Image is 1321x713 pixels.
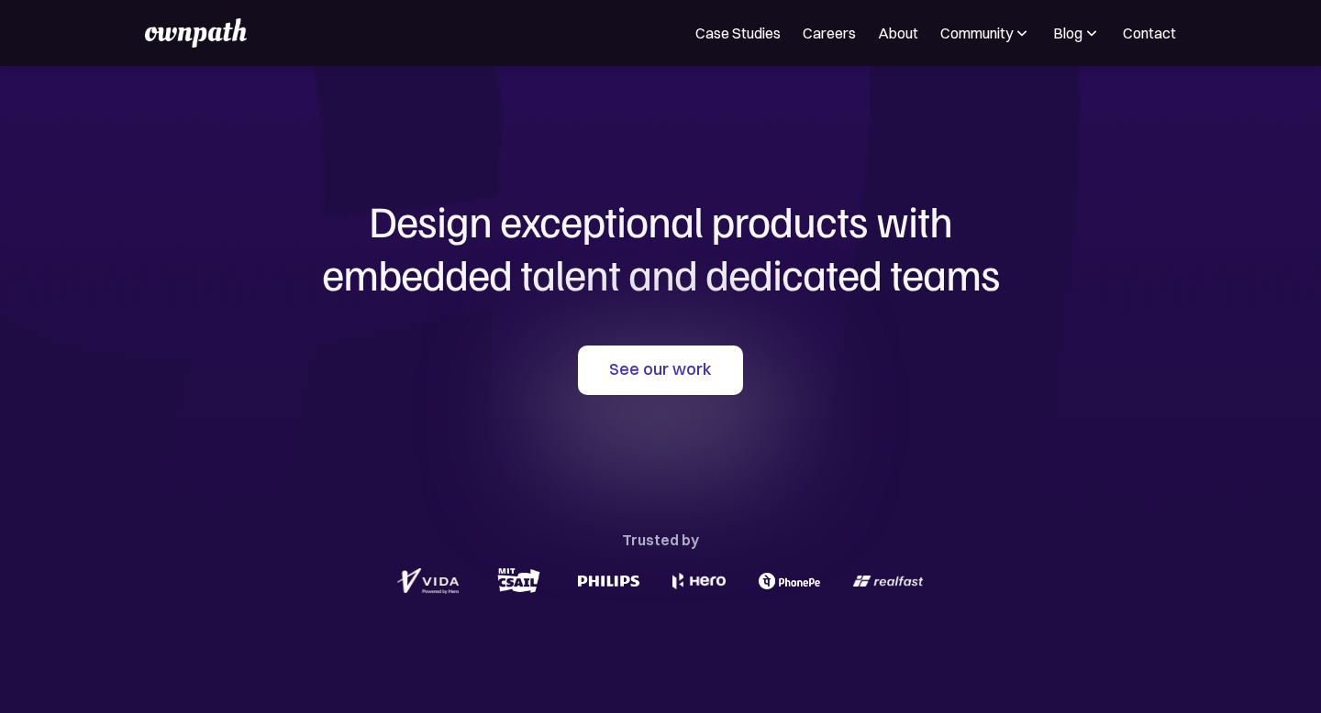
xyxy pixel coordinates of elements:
[940,22,1013,44] div: Community
[940,22,1031,44] div: Community
[803,22,856,44] a: Careers
[1123,22,1176,44] a: Contact
[578,346,743,395] a: See our work
[220,194,1101,300] h1: Design exceptional products with embedded talent and dedicated teams
[1053,22,1082,44] div: Blog
[695,22,781,44] a: Case Studies
[878,22,918,44] a: About
[1053,22,1101,44] div: Blog
[622,527,699,553] div: Trusted by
